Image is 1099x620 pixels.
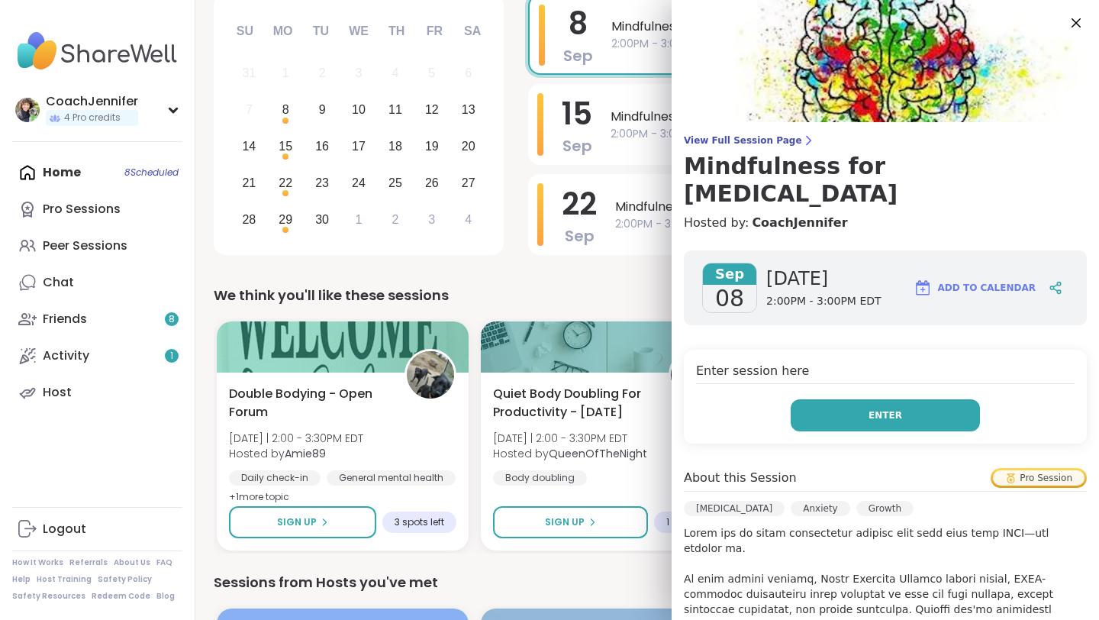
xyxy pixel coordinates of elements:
[465,209,472,230] div: 4
[269,57,302,90] div: Not available Monday, September 1st, 2025
[549,446,647,461] b: QueenOfTheNight
[43,384,72,401] div: Host
[766,294,881,309] span: 2:00PM - 3:00PM EDT
[392,63,398,83] div: 4
[233,203,266,236] div: Choose Sunday, September 28th, 2025
[266,15,299,48] div: Mo
[343,131,375,163] div: Choose Wednesday, September 17th, 2025
[452,131,485,163] div: Choose Saturday, September 20th, 2025
[12,511,182,547] a: Logout
[12,374,182,411] a: Host
[684,134,1087,208] a: View Full Session PageMindfulness for [MEDICAL_DATA]
[456,15,489,48] div: Sa
[611,126,1053,142] span: 2:00PM - 3:00PM EDT
[343,94,375,127] div: Choose Wednesday, September 10th, 2025
[869,408,902,422] span: Enter
[493,506,648,538] button: Sign Up
[277,515,317,529] span: Sign Up
[306,94,339,127] div: Choose Tuesday, September 9th, 2025
[69,557,108,568] a: Referrals
[214,572,1081,593] div: Sessions from Hosts you've met
[611,36,1052,52] span: 2:00PM - 3:00PM EDT
[12,337,182,374] a: Activity1
[43,274,74,291] div: Chat
[379,131,412,163] div: Choose Thursday, September 18th, 2025
[791,399,980,431] button: Enter
[242,136,256,157] div: 14
[285,446,326,461] b: Amie89
[114,557,150,568] a: About Us
[306,57,339,90] div: Not available Tuesday, September 2nd, 2025
[493,470,587,486] div: Body doubling
[169,313,175,326] span: 8
[12,228,182,264] a: Peer Sessions
[12,301,182,337] a: Friends8
[415,203,448,236] div: Choose Friday, October 3rd, 2025
[856,501,914,516] div: Growth
[415,57,448,90] div: Not available Friday, September 5th, 2025
[246,99,253,120] div: 7
[352,99,366,120] div: 10
[282,99,289,120] div: 8
[395,516,444,528] span: 3 spots left
[462,99,475,120] div: 13
[562,182,597,225] span: 22
[766,266,881,291] span: [DATE]
[993,470,1084,486] div: Pro Session
[228,15,262,48] div: Su
[327,470,456,486] div: General mental health
[343,166,375,199] div: Choose Wednesday, September 24th, 2025
[43,521,86,538] div: Logout
[684,469,797,487] h4: About this Session
[452,203,485,236] div: Choose Saturday, October 4th, 2025
[388,136,402,157] div: 18
[315,173,329,193] div: 23
[229,446,363,461] span: Hosted by
[703,263,756,285] span: Sep
[493,431,647,446] span: [DATE] | 2:00 - 3:30PM EDT
[417,15,451,48] div: Fr
[715,285,744,312] span: 08
[269,166,302,199] div: Choose Monday, September 22nd, 2025
[392,209,398,230] div: 2
[12,557,63,568] a: How It Works
[569,2,588,45] span: 8
[279,209,292,230] div: 29
[92,591,150,602] a: Redeem Code
[279,136,292,157] div: 15
[379,166,412,199] div: Choose Thursday, September 25th, 2025
[462,136,475,157] div: 20
[269,203,302,236] div: Choose Monday, September 29th, 2025
[671,351,718,399] img: QueenOfTheNight
[233,57,266,90] div: Not available Sunday, August 31st, 2025
[356,63,363,83] div: 3
[428,63,435,83] div: 5
[229,431,363,446] span: [DATE] | 2:00 - 3:30PM EDT
[315,136,329,157] div: 16
[452,166,485,199] div: Choose Saturday, September 27th, 2025
[242,63,256,83] div: 31
[64,111,121,124] span: 4 Pro credits
[170,350,173,363] span: 1
[214,285,1081,306] div: We think you'll like these sessions
[415,94,448,127] div: Choose Friday, September 12th, 2025
[938,281,1036,295] span: Add to Calendar
[914,279,932,297] img: ShareWell Logomark
[493,446,647,461] span: Hosted by
[269,131,302,163] div: Choose Monday, September 15th, 2025
[12,191,182,228] a: Pro Sessions
[425,173,439,193] div: 26
[428,209,435,230] div: 3
[46,93,138,110] div: CoachJennifer
[43,237,127,254] div: Peer Sessions
[907,270,1043,306] button: Add to Calendar
[615,216,1053,232] span: 2:00PM - 3:00PM EDT
[407,351,454,399] img: Amie89
[233,131,266,163] div: Choose Sunday, September 14th, 2025
[684,134,1087,147] span: View Full Session Page
[233,94,266,127] div: Not available Sunday, September 7th, 2025
[380,15,414,48] div: Th
[425,136,439,157] div: 19
[545,515,585,529] span: Sign Up
[462,173,475,193] div: 27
